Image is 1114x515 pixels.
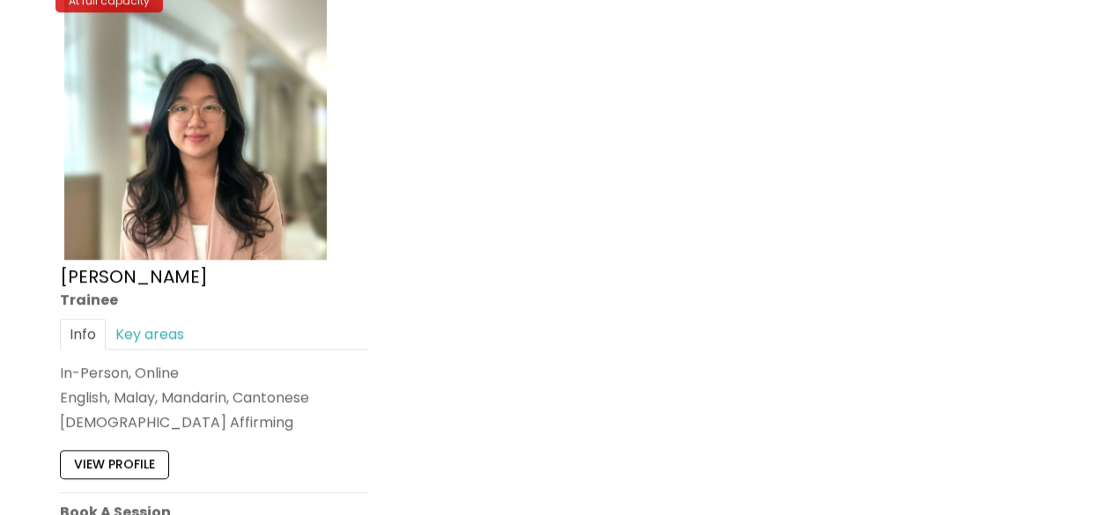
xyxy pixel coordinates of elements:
[60,263,208,288] a: [PERSON_NAME]
[106,319,194,349] a: Key areas
[60,387,368,408] p: English, Malay, Mandarin, Cantonese
[60,319,106,349] a: Info
[60,363,368,383] div: In-Person, Online
[60,412,368,432] div: [DEMOGRAPHIC_DATA] Affirming
[60,450,169,478] a: View profile
[60,289,368,309] div: Trainee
